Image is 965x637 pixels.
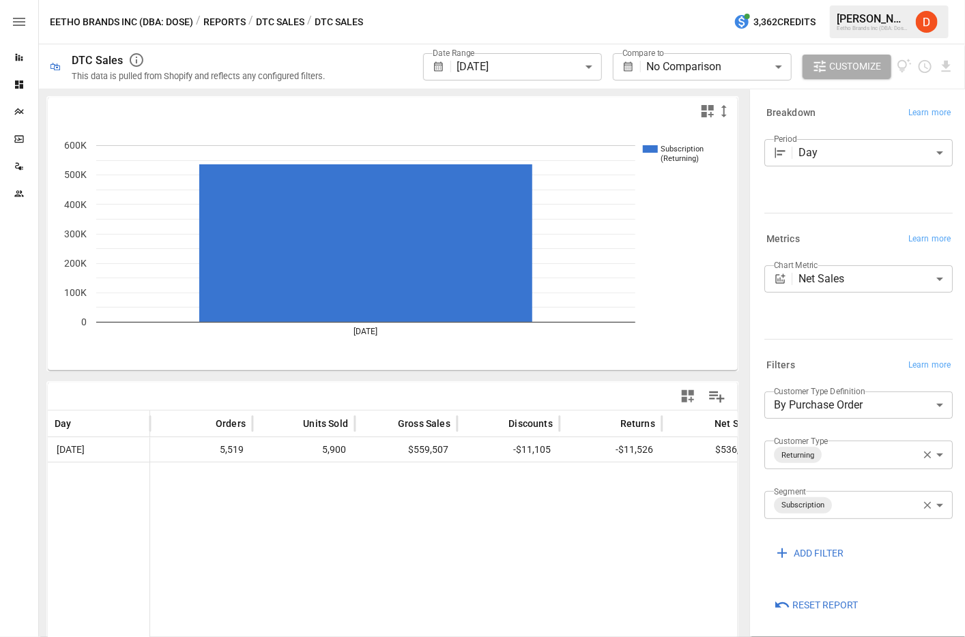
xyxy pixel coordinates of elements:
[753,14,816,31] span: 3,362 Credits
[715,417,758,430] span: Net Sales
[488,414,507,433] button: Sort
[64,258,87,269] text: 200K
[398,417,450,430] span: Gross Sales
[259,438,348,462] span: 5,900
[766,232,800,247] h6: Metrics
[837,25,908,31] div: Eetho Brands Inc (DBA: Dose)
[908,3,946,41] button: Daley Meistrell
[776,497,830,513] span: Subscription
[917,59,933,74] button: Schedule report
[377,414,397,433] button: Sort
[837,12,908,25] div: [PERSON_NAME]
[73,414,92,433] button: Sort
[64,140,87,151] text: 600K
[908,233,951,246] span: Learn more
[897,55,912,79] button: View documentation
[774,385,865,397] label: Customer Type Definition
[50,14,193,31] button: Eetho Brands Inc (DBA: Dose)
[55,417,72,430] span: Day
[72,54,123,67] div: DTC Sales
[728,10,821,35] button: 3,362Credits
[157,438,246,462] span: 5,519
[764,391,953,419] div: By Purchase Order
[64,228,87,239] text: 300K
[354,327,378,336] text: [DATE]
[64,199,87,210] text: 400K
[916,11,938,33] img: Daley Meistrell
[72,71,325,81] div: This data is pulled from Shopify and reflects any configured filters.
[620,417,655,430] span: Returns
[256,14,304,31] button: DTC Sales
[457,53,601,80] div: [DATE]
[774,259,818,271] label: Chart Metric
[362,438,450,462] span: $559,507
[798,139,953,166] div: Day
[803,55,891,79] button: Customize
[248,14,253,31] div: /
[64,287,87,298] text: 100K
[908,359,951,372] span: Learn more
[283,414,302,433] button: Sort
[794,545,844,562] span: ADD FILTER
[908,106,951,120] span: Learn more
[702,381,732,412] button: Manage Columns
[48,125,739,370] svg: A chart.
[774,133,797,145] label: Period
[622,47,665,59] label: Compare to
[792,597,858,614] span: Reset Report
[661,154,699,163] text: (Returning)
[938,59,954,74] button: Download report
[203,14,246,31] button: Reports
[566,438,655,462] span: -$11,526
[81,316,87,327] text: 0
[55,438,143,462] span: [DATE]
[766,358,795,373] h6: Filters
[508,417,553,430] span: Discounts
[464,438,553,462] span: -$11,105
[798,265,953,293] div: Net Sales
[661,145,704,153] text: Subscription
[776,447,820,463] span: Returning
[50,60,61,73] div: 🛍
[646,53,791,80] div: No Comparison
[766,106,816,121] h6: Breakdown
[307,14,312,31] div: /
[669,438,758,462] span: $536,876
[64,170,87,181] text: 500K
[600,414,619,433] button: Sort
[774,486,806,497] label: Segment
[216,417,246,430] span: Orders
[195,414,214,433] button: Sort
[764,541,853,565] button: ADD FILTER
[830,58,882,75] span: Customize
[774,435,829,447] label: Customer Type
[303,417,348,430] span: Units Sold
[196,14,201,31] div: /
[764,593,867,617] button: Reset Report
[433,47,475,59] label: Date Range
[694,414,713,433] button: Sort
